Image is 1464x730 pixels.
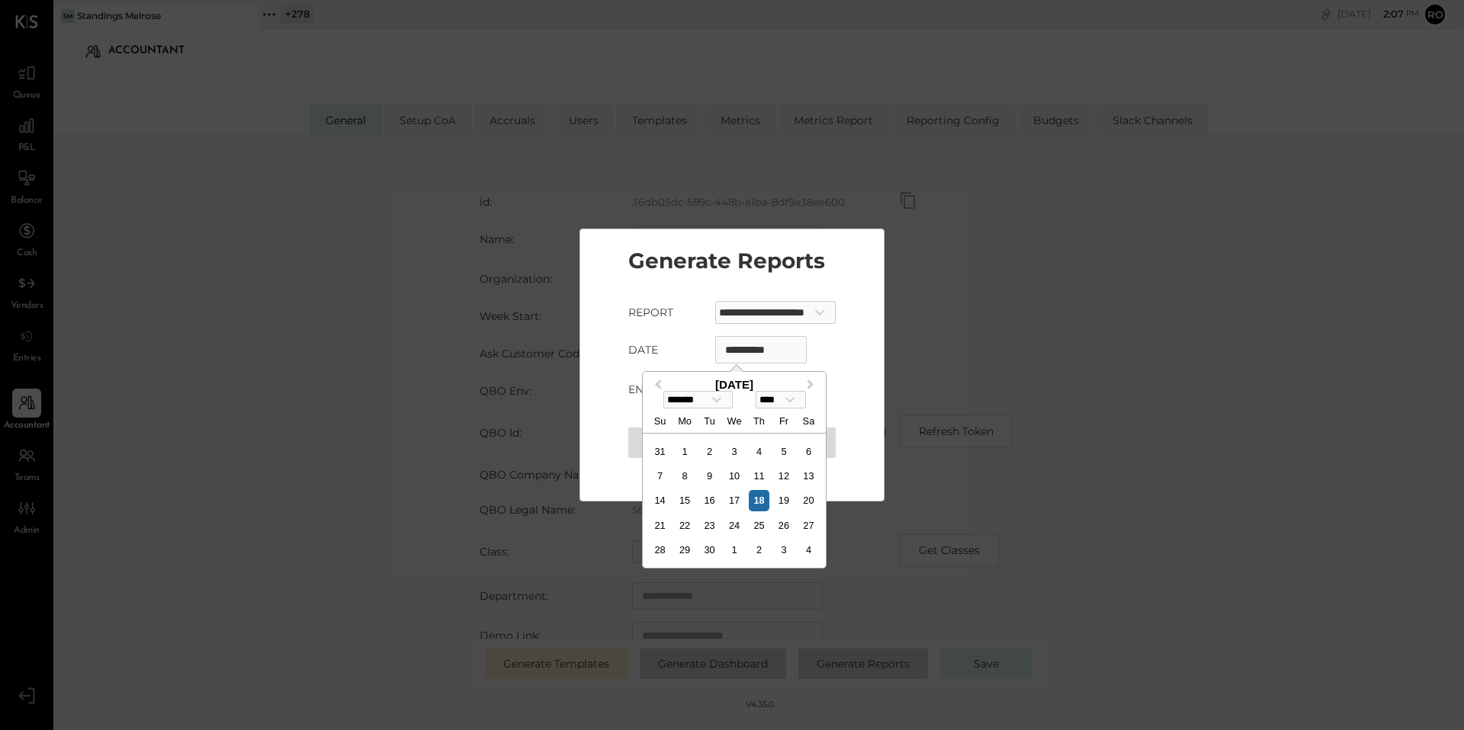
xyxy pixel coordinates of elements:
[724,539,744,560] div: Choose Wednesday, October 1st, 2025
[798,466,819,486] div: Choose Saturday, September 13th, 2025
[699,515,720,536] div: Choose Tuesday, September 23rd, 2025
[749,539,769,560] div: Choose Thursday, October 2nd, 2025
[749,490,769,511] div: Choose Thursday, September 18th, 2025
[798,490,819,511] div: Choose Saturday, September 20th, 2025
[800,373,824,398] button: Next Month
[650,411,670,431] div: Sunday
[699,466,720,486] div: Choose Tuesday, September 9th, 2025
[650,539,670,560] div: Choose Sunday, September 28th, 2025
[675,490,695,511] div: Choose Monday, September 15th, 2025
[724,490,744,511] div: Choose Wednesday, September 17th, 2025
[749,411,769,431] div: Thursday
[675,441,695,462] div: Choose Monday, September 1st, 2025
[773,490,794,511] div: Choose Friday, September 19th, 2025
[628,245,836,277] h3: Generate Reports
[628,342,694,357] label: Date
[749,515,769,536] div: Choose Thursday, September 25th, 2025
[647,439,820,562] div: Month September, 2025
[773,441,794,462] div: Choose Friday, September 5th, 2025
[773,515,794,536] div: Choose Friday, September 26th, 2025
[749,466,769,486] div: Choose Thursday, September 11th, 2025
[699,490,720,511] div: Choose Tuesday, September 16th, 2025
[749,441,769,462] div: Choose Thursday, September 4th, 2025
[628,382,694,397] label: End Date
[773,466,794,486] div: Choose Friday, September 12th, 2025
[643,378,826,391] div: [DATE]
[724,441,744,462] div: Choose Wednesday, September 3rd, 2025
[675,515,695,536] div: Choose Monday, September 22nd, 2025
[798,411,819,431] div: Saturday
[798,515,819,536] div: Choose Saturday, September 27th, 2025
[596,470,868,485] button: Cancel
[644,373,669,398] button: Previous Month
[699,411,720,431] div: Tuesday
[675,411,695,431] div: Monday
[628,305,694,320] label: Report
[642,371,827,568] div: Choose Date
[773,539,794,560] div: Choose Friday, October 3rd, 2025
[724,515,744,536] div: Choose Wednesday, September 24th, 2025
[650,515,670,536] div: Choose Sunday, September 21st, 2025
[650,441,670,462] div: Choose Sunday, August 31st, 2025
[650,490,670,511] div: Choose Sunday, September 14th, 2025
[798,441,819,462] div: Choose Saturday, September 6th, 2025
[773,411,794,431] div: Friday
[650,466,670,486] div: Choose Sunday, September 7th, 2025
[675,539,695,560] div: Choose Monday, September 29th, 2025
[699,441,720,462] div: Choose Tuesday, September 2nd, 2025
[675,466,695,486] div: Choose Monday, September 8th, 2025
[724,466,744,486] div: Choose Wednesday, September 10th, 2025
[699,539,720,560] div: Choose Tuesday, September 30th, 2025
[724,411,744,431] div: Wednesday
[798,539,819,560] div: Choose Saturday, October 4th, 2025
[628,427,836,458] button: Generate Reports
